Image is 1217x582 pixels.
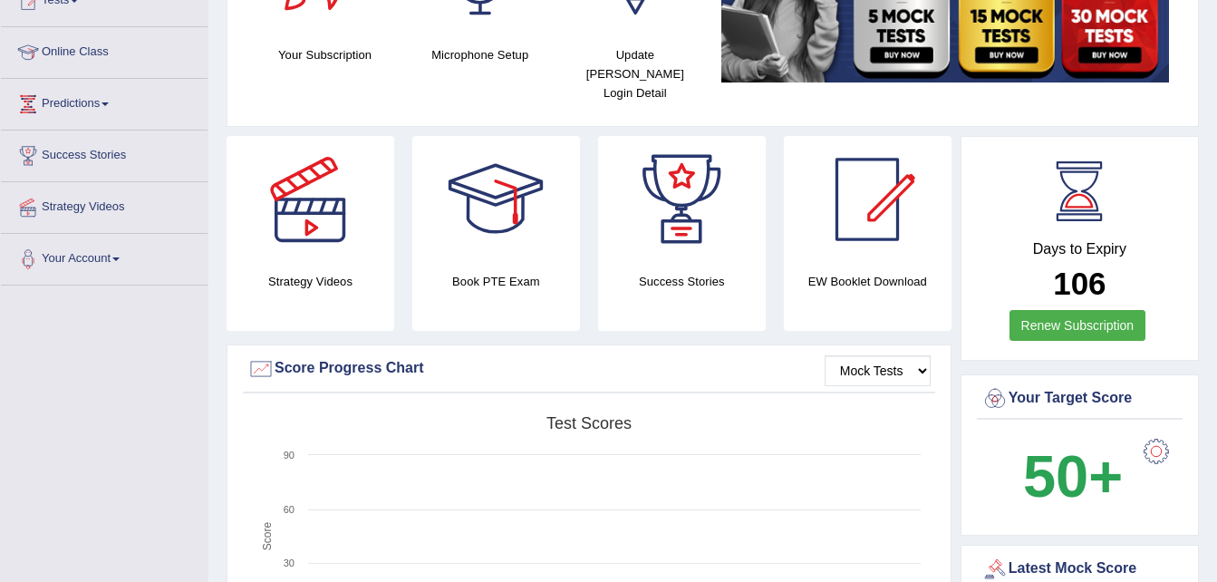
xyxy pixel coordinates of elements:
h4: Your Subscription [256,45,393,64]
div: Your Target Score [981,385,1178,412]
text: 90 [284,450,295,461]
h4: Strategy Videos [227,272,394,291]
a: Your Account [1,234,208,279]
a: Online Class [1,27,208,73]
a: Predictions [1,79,208,124]
tspan: Score [261,522,274,551]
h4: EW Booklet Download [784,272,951,291]
a: Strategy Videos [1,182,208,228]
h4: Microphone Setup [411,45,548,64]
tspan: Test scores [546,414,632,432]
h4: Success Stories [598,272,766,291]
text: 60 [284,504,295,515]
a: Success Stories [1,131,208,176]
text: 30 [284,558,295,568]
h4: Update [PERSON_NAME] Login Detail [566,45,703,102]
a: Renew Subscription [1009,310,1146,341]
b: 106 [1053,266,1106,301]
div: Score Progress Chart [247,355,931,383]
h4: Book PTE Exam [412,272,580,291]
h4: Days to Expiry [981,241,1178,257]
b: 50+ [1023,443,1123,509]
